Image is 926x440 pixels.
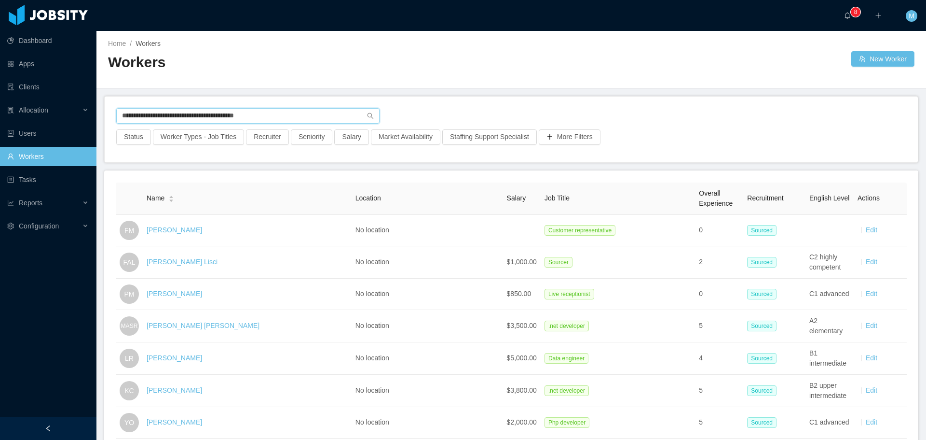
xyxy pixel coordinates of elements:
td: No location [352,342,503,375]
span: Sourced [747,321,776,331]
i: icon: bell [844,12,851,19]
span: Sourced [747,257,776,268]
button: Salary [334,129,369,145]
span: $1,000.00 [507,258,537,266]
td: 5 [695,310,743,342]
a: [PERSON_NAME] [147,386,202,394]
td: 0 [695,215,743,246]
span: Workers [136,40,161,47]
i: icon: caret-up [169,195,174,198]
td: C1 advanced [805,279,854,310]
td: B2 upper intermediate [805,375,854,407]
td: 4 [695,342,743,375]
a: icon: userWorkers [7,147,89,166]
a: Sourced [747,418,780,426]
button: Staffing Support Specialist [442,129,537,145]
h2: Workers [108,53,511,72]
a: icon: auditClients [7,77,89,97]
span: FM [124,221,134,240]
span: Overall Experience [699,189,733,207]
span: Salary [507,194,526,202]
span: Sourced [747,417,776,428]
span: Allocation [19,106,48,114]
span: KC [124,381,134,400]
span: Php developer [545,417,589,428]
td: 5 [695,375,743,407]
i: icon: solution [7,107,14,114]
a: Sourced [747,258,780,266]
span: Job Title [545,194,570,202]
span: Customer representative [545,225,615,236]
a: Edit [866,354,877,362]
a: Sourced [747,226,780,234]
p: 8 [854,7,858,17]
span: $5,000.00 [507,354,537,362]
div: Sort [168,194,174,201]
a: [PERSON_NAME] [147,226,202,234]
td: No location [352,246,503,279]
span: Sourced [747,289,776,299]
button: icon: plusMore Filters [539,129,600,145]
span: $3,800.00 [507,386,537,394]
span: / [130,40,132,47]
span: Configuration [19,222,59,230]
a: Sourced [747,354,780,362]
i: icon: search [367,113,374,119]
a: icon: robotUsers [7,124,89,143]
a: Edit [866,290,877,298]
td: 2 [695,246,743,279]
span: Live receptionist [545,289,594,299]
span: Data engineer [545,353,588,364]
a: Edit [866,386,877,394]
span: $3,500.00 [507,322,537,329]
button: Recruiter [246,129,289,145]
a: icon: appstoreApps [7,54,89,73]
td: No location [352,375,503,407]
button: Worker Types - Job Titles [153,129,244,145]
span: Location [355,194,381,202]
span: Sourced [747,353,776,364]
span: Recruitment [747,194,783,202]
td: 0 [695,279,743,310]
span: $2,000.00 [507,418,537,426]
td: 5 [695,407,743,439]
button: icon: usergroup-addNew Worker [851,51,914,67]
td: No location [352,215,503,246]
button: Market Availability [371,129,440,145]
a: icon: pie-chartDashboard [7,31,89,50]
span: Reports [19,199,42,207]
span: Name [147,193,164,203]
td: C1 advanced [805,407,854,439]
span: Sourcer [545,257,572,268]
a: Sourced [747,290,780,298]
button: Status [116,129,151,145]
span: FAL [123,253,136,272]
a: [PERSON_NAME] [PERSON_NAME] [147,322,259,329]
span: Sourced [747,385,776,396]
span: LR [125,349,134,368]
td: B1 intermediate [805,342,854,375]
a: Sourced [747,386,780,394]
span: English Level [809,194,849,202]
a: icon: profileTasks [7,170,89,189]
span: PM [124,284,135,304]
i: icon: plus [875,12,882,19]
span: M [909,10,914,22]
span: .net developer [545,385,589,396]
a: [PERSON_NAME] [147,290,202,298]
a: Edit [866,418,877,426]
a: Edit [866,226,877,234]
a: Edit [866,322,877,329]
td: No location [352,407,503,439]
a: [PERSON_NAME] [147,354,202,362]
span: YO [124,413,134,432]
span: Sourced [747,225,776,236]
i: icon: setting [7,223,14,229]
span: MASR [121,317,138,334]
a: [PERSON_NAME] Lisci [147,258,218,266]
span: $850.00 [507,290,531,298]
span: Actions [858,194,880,202]
a: Sourced [747,322,780,329]
i: icon: line-chart [7,199,14,206]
